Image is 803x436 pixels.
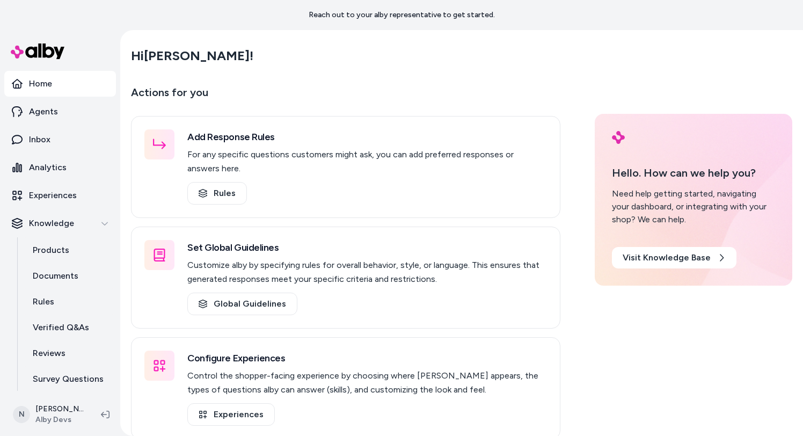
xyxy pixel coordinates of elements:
a: Home [4,71,116,97]
p: Products [33,244,69,257]
p: Actions for you [131,84,560,110]
a: Verified Q&As [22,315,116,340]
p: Agents [29,105,58,118]
span: N [13,406,30,423]
p: Reviews [33,347,65,360]
h3: Add Response Rules [187,129,547,144]
a: Inbox [4,127,116,152]
p: Inbox [29,133,50,146]
h3: Configure Experiences [187,351,547,366]
p: Control the shopper-facing experience by choosing where [PERSON_NAME] appears, the types of quest... [187,369,547,397]
h2: Hi [PERSON_NAME] ! [131,48,253,64]
a: Documents [22,263,116,289]
p: Documents [33,270,78,282]
a: Experiences [187,403,275,426]
a: Analytics [4,155,116,180]
p: Knowledge [29,217,74,230]
h3: Set Global Guidelines [187,240,547,255]
a: Reviews [22,340,116,366]
img: alby Logo [612,131,625,144]
p: Experiences [29,189,77,202]
a: Rules [22,289,116,315]
span: Alby Devs [35,415,84,425]
a: Experiences [4,183,116,208]
p: Reach out to your alby representative to get started. [309,10,495,20]
p: [PERSON_NAME] [35,404,84,415]
p: Home [29,77,52,90]
p: Analytics [29,161,67,174]
a: Global Guidelines [187,293,297,315]
a: Visit Knowledge Base [612,247,736,268]
div: Need help getting started, navigating your dashboard, or integrating with your shop? We can help. [612,187,775,226]
button: Knowledge [4,210,116,236]
p: Verified Q&As [33,321,89,334]
p: Customize alby by specifying rules for overall behavior, style, or language. This ensures that ge... [187,258,547,286]
a: Agents [4,99,116,125]
a: Survey Questions [22,366,116,392]
p: For any specific questions customers might ask, you can add preferred responses or answers here. [187,148,547,176]
p: Hello. How can we help you? [612,165,775,181]
a: Rules [187,182,247,205]
button: N[PERSON_NAME]Alby Devs [6,397,92,432]
p: Rules [33,295,54,308]
p: Survey Questions [33,373,104,386]
img: alby Logo [11,43,64,59]
a: Products [22,237,116,263]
